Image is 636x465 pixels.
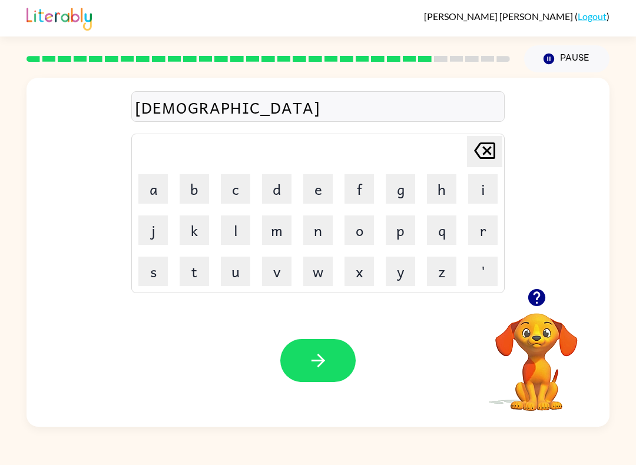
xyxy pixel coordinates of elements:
button: z [427,257,456,286]
button: m [262,215,291,245]
div: ( ) [424,11,609,22]
button: x [344,257,374,286]
button: b [180,174,209,204]
img: Literably [26,5,92,31]
button: e [303,174,333,204]
button: w [303,257,333,286]
button: n [303,215,333,245]
button: d [262,174,291,204]
button: f [344,174,374,204]
button: p [386,215,415,245]
button: Pause [524,45,609,72]
button: l [221,215,250,245]
button: ' [468,257,498,286]
button: t [180,257,209,286]
button: q [427,215,456,245]
button: g [386,174,415,204]
button: h [427,174,456,204]
button: a [138,174,168,204]
div: [DEMOGRAPHIC_DATA] [135,95,501,119]
span: [PERSON_NAME] [PERSON_NAME] [424,11,575,22]
button: v [262,257,291,286]
button: k [180,215,209,245]
video: Your browser must support playing .mp4 files to use Literably. Please try using another browser. [478,295,595,413]
button: c [221,174,250,204]
button: r [468,215,498,245]
button: u [221,257,250,286]
button: s [138,257,168,286]
button: j [138,215,168,245]
button: i [468,174,498,204]
button: y [386,257,415,286]
a: Logout [578,11,607,22]
button: o [344,215,374,245]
